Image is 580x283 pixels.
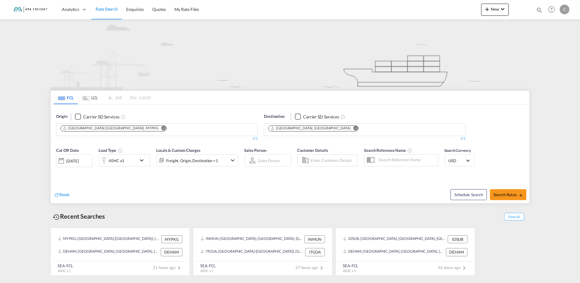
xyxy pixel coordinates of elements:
span: Cut Off Date [56,148,79,153]
div: ITGOA [305,248,325,256]
div: Freight Origin Destination Factory Stuffingicon-chevron-down [156,154,238,166]
md-chips-wrap: Chips container. Use arrow keys to select chips. [267,124,363,134]
div: Press delete to remove this chip. [270,126,352,131]
md-pagination-wrapper: Use the left and right arrow keys to navigate between tabs [54,91,151,104]
input: Enter Customer Details [310,156,356,165]
md-icon: Your search will be saved by the below given name [407,148,412,153]
md-icon: icon-arrow-right [518,193,523,197]
md-datepicker: Select [56,166,61,175]
span: Search Reference Name [364,148,412,153]
div: SEA-FCL [200,263,216,268]
span: Locals & Custom Charges [156,148,201,153]
md-checkbox: Checkbox No Ink [75,114,119,120]
md-icon: icon-refresh [54,192,59,198]
div: ITGOA, Genova (Genoa), Italy, Southern Europe, Europe [201,248,304,256]
div: Carrier SD Services [83,114,119,120]
md-icon: icon-chevron-down [499,5,506,13]
div: Recent Searches [50,210,107,223]
md-icon: Unchecked: Search for CY (Container Yard) services for all selected carriers.Checked : Search for... [340,114,345,119]
span: New [484,7,506,12]
md-icon: Select multiple loads to view rates [118,148,123,153]
div: 1/1 [56,136,258,141]
div: Hamburg, DEHAM [270,126,350,131]
div: MYPKG, Port Klang (Pelabuhan Klang), Malaysia, South East Asia, Asia Pacific [58,235,160,243]
div: DEHAM, Hamburg, Germany, Western Europe, Europe [343,248,444,256]
div: INMUN, Mundra, India, Indian Subcontinent, Asia Pacific [201,235,303,243]
md-icon: icon-chevron-down [229,157,236,164]
span: 27 hours ago [295,265,325,270]
span: Rate Search [96,6,118,12]
span: 40HC x 1 [58,269,71,273]
div: Freight Origin Destination Factory Stuffing [166,156,218,165]
div: Press delete to remove this chip. [62,126,160,131]
md-icon: icon-plus 400-fg [484,5,491,13]
span: 40HC x 1 [200,269,213,273]
button: icon-plus 400-fgNewicon-chevron-down [481,4,509,16]
button: Note: By default Schedule search will only considerorigin ports, destination ports and cut off da... [450,189,487,200]
div: DEHAM [161,248,182,256]
span: Destination [264,114,285,120]
div: SEA-FCL [58,263,73,268]
span: 46 hours ago [438,265,468,270]
div: DEHAM, Hamburg, Germany, Western Europe, Europe [58,248,159,256]
recent-search-card: IDSUB, [GEOGRAPHIC_DATA], [GEOGRAPHIC_DATA], [GEOGRAPHIC_DATA], [GEOGRAPHIC_DATA] IDSUBDEHAM, [GE... [336,228,475,276]
span: Quotes [152,7,166,12]
span: Show All [504,213,524,220]
img: f843cad07f0a11efa29f0335918cc2fb.png [9,3,50,16]
md-icon: icon-chevron-right [318,264,325,271]
div: icon-refreshReset [54,192,69,198]
div: 40HC x1 [109,156,124,165]
button: Remove [349,126,358,132]
md-checkbox: Checkbox No Ink [295,114,339,120]
div: OriginCheckbox No InkUnchecked: Search for CY (Container Yard) services for all selected carriers... [51,104,529,203]
span: 40HC x 1 [343,269,356,273]
span: Search Currency [444,148,471,153]
md-chips-wrap: Chips container. Use arrow keys to select chips. [59,124,172,134]
div: Port Klang (Pelabuhan Klang), MYPKG [62,126,159,131]
md-select: Select Currency: $ USDUnited States Dollar [448,156,471,165]
recent-search-card: MYPKG, [GEOGRAPHIC_DATA] ([GEOGRAPHIC_DATA]), [GEOGRAPHIC_DATA], [GEOGRAPHIC_DATA], [GEOGRAPHIC_D... [50,228,190,276]
span: My Rate Files [174,7,199,12]
md-icon: icon-backup-restore [53,213,60,221]
div: MYPKG [161,235,182,243]
div: icon-magnify [536,7,543,16]
span: Load Type [99,148,123,153]
div: Carrier SD Services [303,114,339,120]
div: 1/1 [264,136,466,141]
span: Enquiries [126,7,144,12]
md-tab-item: LCL [78,91,102,104]
md-icon: icon-chevron-right [460,264,468,271]
input: Search Reference Name [376,155,438,164]
span: Help [546,4,557,15]
md-icon: icon-magnify [536,7,543,13]
span: Origin [56,114,67,120]
button: Search Ratesicon-arrow-right [490,189,526,200]
span: 21 hours ago [153,265,183,270]
md-icon: icon-chevron-right [175,264,183,271]
span: Analytics [62,6,79,12]
div: DEHAM [446,248,467,256]
recent-search-card: INMUN, [GEOGRAPHIC_DATA], [GEOGRAPHIC_DATA], [GEOGRAPHIC_DATA], [GEOGRAPHIC_DATA] INMUNITGOA, [GE... [193,228,332,276]
span: Search Rates [494,192,523,197]
span: Customer Details [297,148,328,153]
div: IDSUB [448,235,467,243]
div: [DATE] [56,154,93,167]
md-select: Sales Person [257,156,280,165]
div: INMUN [305,235,325,243]
div: [DATE] [66,158,79,164]
div: 40HC x1icon-chevron-down [99,154,150,166]
span: USD [448,158,465,163]
img: new-FCL.png [50,19,530,90]
span: Reset [59,192,69,197]
div: IDSUB, Surabaya, Indonesia, South East Asia, Asia Pacific [343,235,446,243]
md-icon: Unchecked: Search for CY (Container Yard) services for all selected carriers.Checked : Search for... [121,114,126,119]
div: Help [546,4,560,15]
div: C [560,5,569,14]
md-tab-item: FCL [54,91,78,104]
span: Sales Person [244,148,266,153]
button: Remove [157,126,167,132]
md-icon: icon-chevron-down [138,157,148,164]
div: SEA-FCL [343,263,358,268]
